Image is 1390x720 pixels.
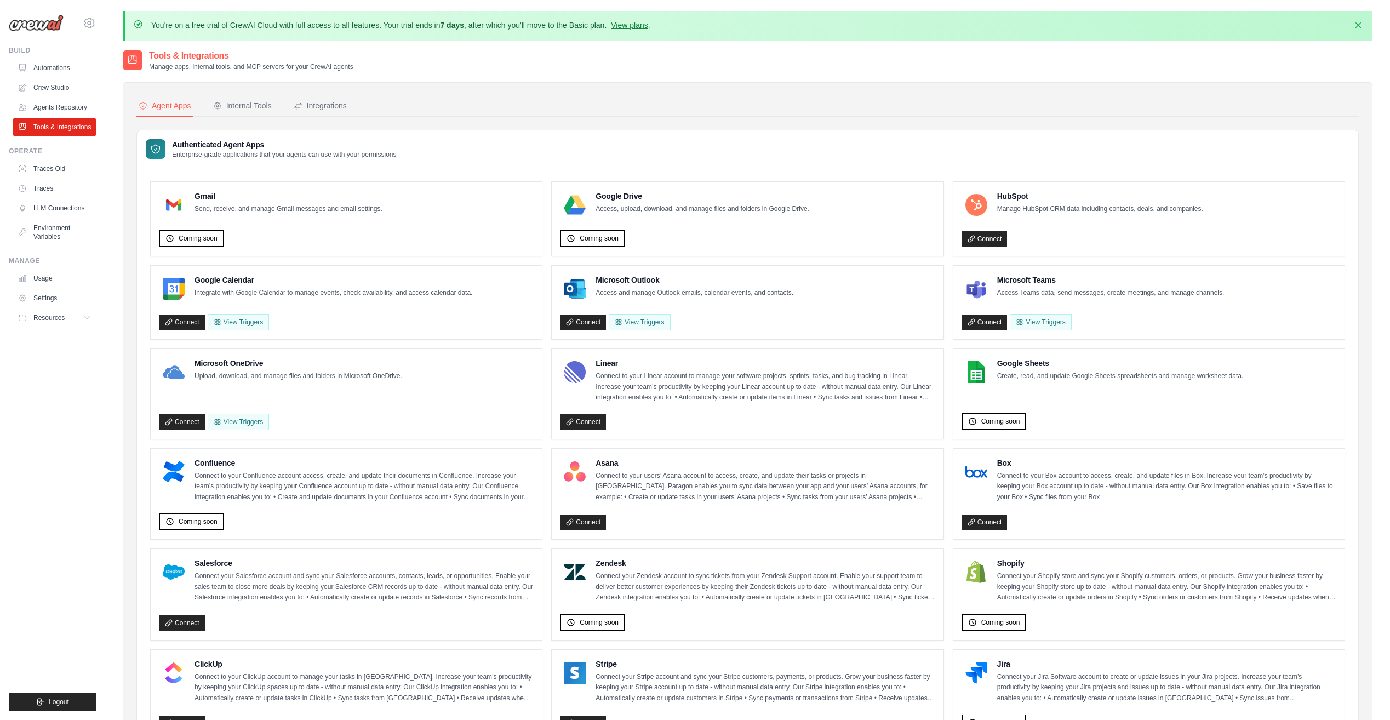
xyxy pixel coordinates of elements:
a: Connect [962,315,1008,330]
a: Connect [560,515,606,530]
h4: Confluence [195,458,533,468]
span: Coming soon [179,234,218,243]
p: Enterprise-grade applications that your agents can use with your permissions [172,150,397,159]
p: You're on a free trial of CrewAI Cloud with full access to all features. Your trial ends in , aft... [151,20,650,31]
div: Agent Apps [139,100,191,111]
img: Microsoft OneDrive Logo [163,361,185,383]
a: Automations [13,59,96,77]
img: Confluence Logo [163,461,185,483]
span: Coming soon [981,417,1020,426]
img: Microsoft Outlook Logo [564,278,586,300]
strong: 7 days [440,21,464,30]
h4: Microsoft OneDrive [195,358,402,369]
h4: Microsoft Teams [997,275,1225,285]
img: Box Logo [965,461,987,483]
p: Manage HubSpot CRM data including contacts, deals, and companies. [997,204,1203,215]
p: Access and manage Outlook emails, calendar events, and contacts. [596,288,793,299]
a: Traces Old [13,160,96,178]
a: Connect [962,515,1008,530]
a: Crew Studio [13,79,96,96]
a: Environment Variables [13,219,96,245]
a: Traces [13,180,96,197]
h4: Shopify [997,558,1336,569]
span: Coming soon [179,517,218,526]
p: Connect your Jira Software account to create or update issues in your Jira projects. Increase you... [997,672,1336,704]
img: Logo [9,15,64,31]
img: Zendesk Logo [564,561,586,583]
h4: Asana [596,458,934,468]
: View Triggers [609,314,670,330]
div: Internal Tools [213,100,272,111]
h4: Box [997,458,1336,468]
img: Google Sheets Logo [965,361,987,383]
p: Connect your Stripe account and sync your Stripe customers, payments, or products. Grow your busi... [596,672,934,704]
: View Triggers [1010,314,1071,330]
button: Integrations [291,96,349,117]
span: Logout [49,698,69,706]
img: Gmail Logo [163,194,185,216]
a: View plans [611,21,648,30]
p: Create, read, and update Google Sheets spreadsheets and manage worksheet data. [997,371,1244,382]
a: Tools & Integrations [13,118,96,136]
h4: Google Drive [596,191,809,202]
img: ClickUp Logo [163,662,185,684]
h4: Gmail [195,191,382,202]
p: Access Teams data, send messages, create meetings, and manage channels. [997,288,1225,299]
p: Connect your Zendesk account to sync tickets from your Zendesk Support account. Enable your suppo... [596,571,934,603]
a: Usage [13,270,96,287]
p: Send, receive, and manage Gmail messages and email settings. [195,204,382,215]
p: Integrate with Google Calendar to manage events, check availability, and access calendar data. [195,288,472,299]
a: Connect [560,414,606,430]
img: Shopify Logo [965,561,987,583]
h3: Authenticated Agent Apps [172,139,397,150]
a: Connect [560,315,606,330]
img: Linear Logo [564,361,586,383]
a: Connect [159,414,205,430]
p: Connect to your Box account to access, create, and update files in Box. Increase your team’s prod... [997,471,1336,503]
p: Connect to your Confluence account access, create, and update their documents in Confluence. Incr... [195,471,533,503]
h4: Stripe [596,659,934,670]
img: HubSpot Logo [965,194,987,216]
span: Coming soon [580,618,619,627]
h4: Google Calendar [195,275,472,285]
span: Resources [33,313,65,322]
h4: Salesforce [195,558,533,569]
p: Connect to your Linear account to manage your software projects, sprints, tasks, and bug tracking... [596,371,934,403]
div: Operate [9,147,96,156]
button: Internal Tools [211,96,274,117]
h4: Google Sheets [997,358,1244,369]
img: Asana Logo [564,461,586,483]
a: Settings [13,289,96,307]
button: Resources [13,309,96,327]
button: Agent Apps [136,96,193,117]
a: Agents Repository [13,99,96,116]
h4: ClickUp [195,659,533,670]
h4: Linear [596,358,934,369]
div: Integrations [294,100,347,111]
: View Triggers [208,414,269,430]
img: Microsoft Teams Logo [965,278,987,300]
span: Coming soon [580,234,619,243]
h4: Microsoft Outlook [596,275,793,285]
span: Coming soon [981,618,1020,627]
button: View Triggers [208,314,269,330]
img: Stripe Logo [564,662,586,684]
p: Connect to your users’ Asana account to access, create, and update their tasks or projects in [GE... [596,471,934,503]
a: Connect [962,231,1008,247]
p: Connect your Salesforce account and sync your Salesforce accounts, contacts, leads, or opportunit... [195,571,533,603]
div: Build [9,46,96,55]
a: LLM Connections [13,199,96,217]
p: Connect your Shopify store and sync your Shopify customers, orders, or products. Grow your busine... [997,571,1336,603]
img: Google Drive Logo [564,194,586,216]
a: Connect [159,615,205,631]
img: Salesforce Logo [163,561,185,583]
a: Connect [159,315,205,330]
div: Manage [9,256,96,265]
h4: Jira [997,659,1336,670]
p: Manage apps, internal tools, and MCP servers for your CrewAI agents [149,62,353,71]
h4: HubSpot [997,191,1203,202]
h4: Zendesk [596,558,934,569]
button: Logout [9,693,96,711]
p: Upload, download, and manage files and folders in Microsoft OneDrive. [195,371,402,382]
p: Access, upload, download, and manage files and folders in Google Drive. [596,204,809,215]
